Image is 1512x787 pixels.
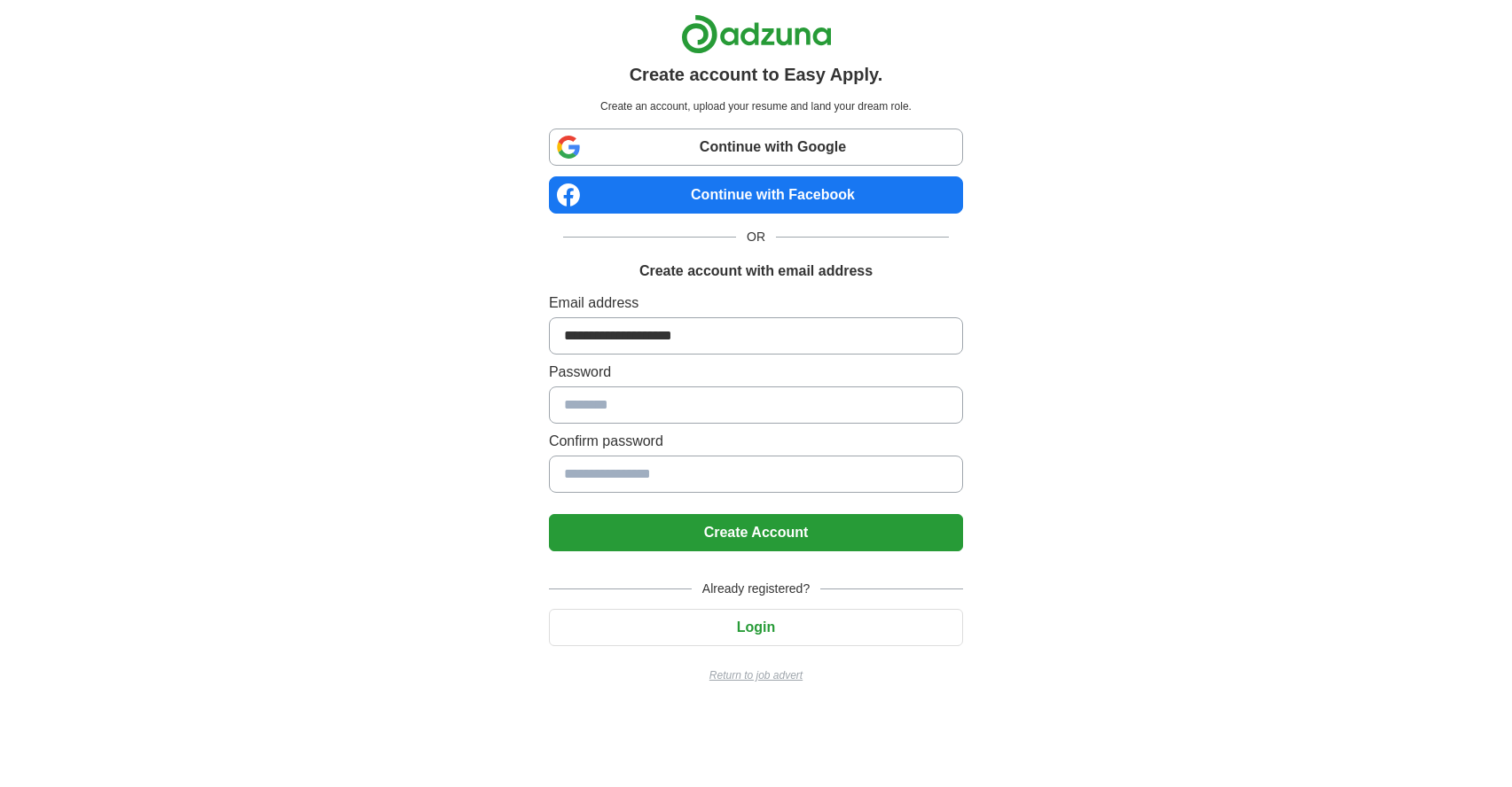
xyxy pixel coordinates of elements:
img: Adzuna logo [681,14,832,54]
h1: Create account with email address [639,261,873,282]
label: Password [549,362,963,383]
a: Continue with Google [549,129,963,166]
span: Already registered? [692,580,820,598]
button: Login [549,609,963,646]
p: Create an account, upload your resume and land your dream role. [552,98,960,114]
h1: Create account to Easy Apply. [630,61,883,88]
a: Login [549,619,963,635]
button: Create Account [549,514,963,551]
label: Email address [549,292,963,314]
span: OR [736,228,776,246]
a: Return to job advert [549,667,963,683]
label: Confirm password [549,431,963,452]
a: Continue with Facebook [549,176,963,214]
